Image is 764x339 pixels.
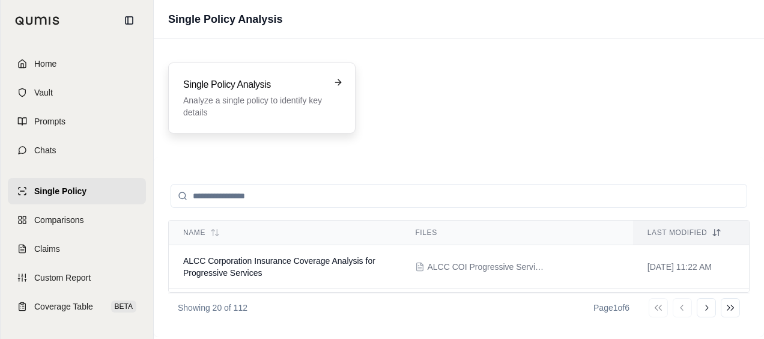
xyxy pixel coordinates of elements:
span: Custom Report [34,272,91,284]
span: Prompts [34,115,65,127]
span: Comparisons [34,214,83,226]
span: Home [34,58,56,70]
span: Claims [34,243,60,255]
td: [DATE] 11:22 AM [633,245,749,289]
p: Analyze a single policy to identify key details [183,94,324,118]
p: Showing 20 of 112 [178,302,247,314]
div: Last modified [647,228,735,237]
a: Claims [8,236,146,262]
h3: Single Policy Analysis [183,78,324,92]
span: Single Policy [34,185,86,197]
span: Chats [34,144,56,156]
a: Single Policy [8,178,146,204]
a: Home [8,50,146,77]
span: ALCC COI Progressive Services.pdf [427,261,547,273]
img: Qumis Logo [15,16,60,25]
a: Custom Report [8,264,146,291]
th: Files [401,221,632,245]
div: Page 1 of 6 [593,302,629,314]
span: Vault [34,87,53,99]
a: Vault [8,79,146,106]
span: BETA [111,301,136,313]
div: Name [183,228,386,237]
a: Chats [8,137,146,163]
button: Collapse sidebar [120,11,139,30]
span: ALCC Corporation Insurance Coverage Analysis for Progressive Services [183,256,375,278]
span: Coverage Table [34,301,93,313]
a: Coverage TableBETA [8,293,146,320]
h1: Single Policy Analysis [168,11,282,28]
a: Comparisons [8,207,146,233]
a: Prompts [8,108,146,135]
